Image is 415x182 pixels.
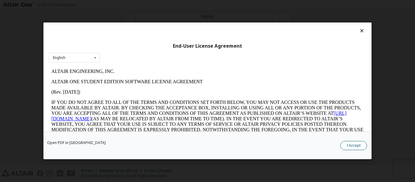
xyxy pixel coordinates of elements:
div: End-User License Agreement [49,43,366,49]
p: IF YOU DO NOT AGREE TO ALL OF THE TERMS AND CONDITIONS SET FORTH BELOW, YOU MAY NOT ACCESS OR USE... [2,33,315,77]
button: I Accept [340,141,367,150]
p: ALTAIR ENGINEERING, INC. [2,2,315,8]
a: Open PDF in [GEOGRAPHIC_DATA] [47,141,106,145]
div: English [53,56,65,60]
p: (Rev. [DATE]) [2,23,315,29]
p: ALTAIR ONE STUDENT EDITION SOFTWARE LICENSE AGREEMENT [2,13,315,18]
a: [URL][DOMAIN_NAME] [2,44,298,55]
